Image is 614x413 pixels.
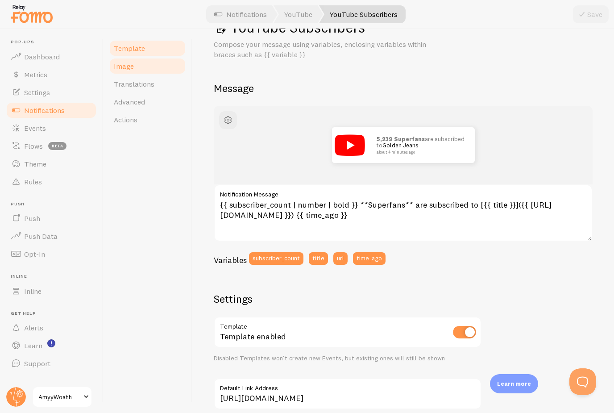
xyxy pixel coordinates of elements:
[377,136,466,154] p: are subscribed to
[24,232,58,241] span: Push Data
[38,392,81,402] span: AmyyWoahh
[214,355,481,363] div: Disabled Templates won't create new Events, but existing ones will still be shown
[5,319,97,337] a: Alerts
[569,368,596,395] iframe: Help Scout Beacon - Open
[24,52,60,61] span: Dashboard
[24,323,43,332] span: Alerts
[214,255,247,265] h3: Variables
[214,184,593,200] label: Notification Message
[5,245,97,263] a: Opt-In
[24,124,46,133] span: Events
[11,201,97,207] span: Push
[48,142,66,150] span: beta
[214,81,593,95] h2: Message
[332,127,368,163] img: Fomo
[497,380,531,388] p: Learn more
[114,79,154,88] span: Translations
[490,374,538,393] div: Learn more
[24,106,65,115] span: Notifications
[114,44,145,53] span: Template
[5,137,97,155] a: Flows beta
[5,355,97,372] a: Support
[394,135,425,142] strong: Superfans
[249,252,303,265] button: subscriber_count
[47,339,55,347] svg: <p>Watch New Feature Tutorials!</p>
[108,93,187,111] a: Advanced
[114,97,145,106] span: Advanced
[5,337,97,355] a: Learn
[114,115,137,124] span: Actions
[24,214,40,223] span: Push
[377,135,393,142] strong: 5,239
[382,142,419,149] a: Golden Jeans
[5,48,97,66] a: Dashboard
[5,155,97,173] a: Theme
[24,70,47,79] span: Metrics
[5,83,97,101] a: Settings
[9,2,54,25] img: fomo-relay-logo-orange.svg
[11,39,97,45] span: Pop-ups
[24,341,42,350] span: Learn
[377,150,463,154] small: about 4 minutes ago
[24,177,42,186] span: Rules
[214,39,428,60] p: Compose your message using variables, enclosing variables within braces such as {{ variable }}
[214,292,481,306] h2: Settings
[24,159,46,168] span: Theme
[309,252,328,265] button: title
[353,252,386,265] button: time_ago
[24,142,43,150] span: Flows
[5,209,97,227] a: Push
[11,274,97,280] span: Inline
[108,57,187,75] a: Image
[5,173,97,191] a: Rules
[11,311,97,317] span: Get Help
[108,39,187,57] a: Template
[108,111,187,129] a: Actions
[24,88,50,97] span: Settings
[24,287,41,296] span: Inline
[24,359,50,368] span: Support
[214,317,481,349] div: Template enabled
[114,62,134,71] span: Image
[5,66,97,83] a: Metrics
[108,75,187,93] a: Translations
[5,227,97,245] a: Push Data
[333,252,348,265] button: url
[214,378,481,393] label: Default Link Address
[32,386,92,408] a: AmyyWoahh
[5,119,97,137] a: Events
[5,101,97,119] a: Notifications
[5,282,97,300] a: Inline
[24,250,45,259] span: Opt-In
